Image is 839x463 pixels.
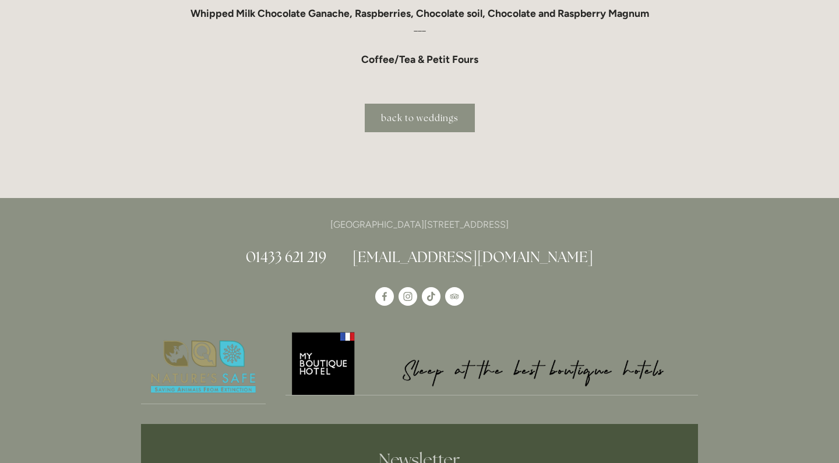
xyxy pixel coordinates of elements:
[141,330,266,404] a: Nature's Safe - Logo
[352,248,593,266] a: [EMAIL_ADDRESS][DOMAIN_NAME]
[141,53,698,65] div: Coffee/Tea & Petit Fours
[285,330,699,395] a: My Boutique Hotel - Logo
[141,330,266,404] img: Nature's Safe - Logo
[141,217,698,232] p: [GEOGRAPHIC_DATA][STREET_ADDRESS]
[422,287,440,306] a: TikTok
[365,104,475,132] a: back to weddings
[285,330,699,395] img: My Boutique Hotel - Logo
[399,287,417,306] a: Instagram
[445,287,464,306] a: TripAdvisor
[141,7,698,19] div: Whipped Milk Chocolate Ganache, Raspberries, Chocolate soil, Chocolate and Raspberry Magnum
[375,287,394,306] a: Losehill House Hotel & Spa
[141,22,698,34] div: ___
[246,248,326,266] a: 01433 621 219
